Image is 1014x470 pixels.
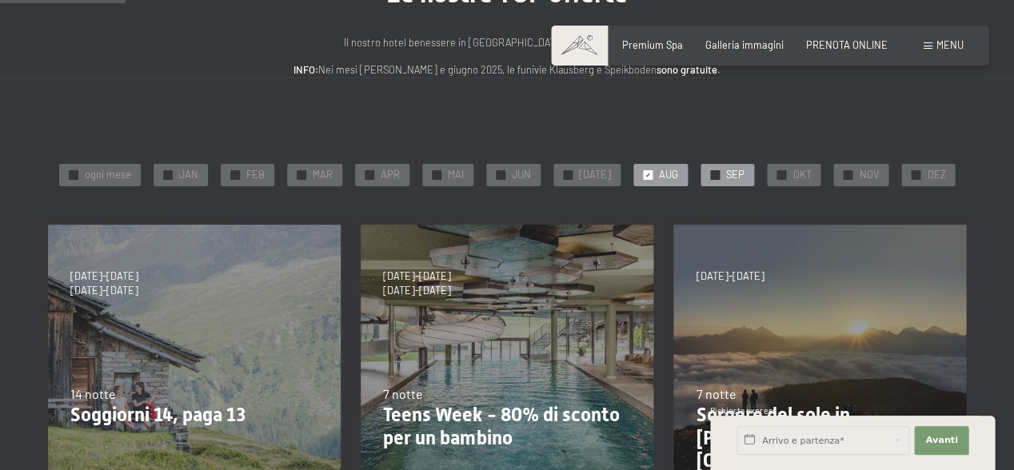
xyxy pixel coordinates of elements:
span: 14 notte [70,386,116,401]
span: ✓ [845,170,851,179]
span: ✓ [779,170,784,179]
span: MAR [313,168,333,182]
p: Teens Week - 80% di sconto per un bambino [383,404,631,450]
span: ✓ [913,170,919,179]
button: Avanti [914,426,968,455]
span: JAN [179,168,198,182]
span: AUG [659,168,678,182]
span: MAI [448,168,464,182]
span: JUN [512,168,531,182]
span: 7 notte [383,386,423,401]
span: ✓ [71,170,77,179]
span: ✓ [367,170,373,179]
span: NOV [859,168,879,182]
span: APR [381,168,400,182]
span: Richiesta express [710,406,776,416]
span: ✓ [434,170,440,179]
span: ✓ [645,170,651,179]
a: PRENOTA ONLINE [806,38,888,51]
span: Avanti [925,434,957,447]
span: ✓ [166,170,171,179]
p: Soggiorni 14, paga 13 [70,404,318,427]
p: Nei mesi [PERSON_NAME] e giugno 2025, le funivie Klausberg e Speikboden . [187,62,827,78]
span: Menu [936,38,963,51]
strong: sono gratuite [657,63,717,76]
span: ✓ [299,170,305,179]
span: OKT [792,168,811,182]
span: ogni mese [85,168,131,182]
strong: INFO: [293,63,318,76]
span: ✓ [498,170,504,179]
span: [DATE]-[DATE] [696,269,764,284]
span: ✓ [713,170,718,179]
span: ✓ [565,170,571,179]
span: FEB [246,168,265,182]
span: 7 notte [696,386,736,401]
span: [DATE]-[DATE] [383,269,451,284]
span: [DATE]-[DATE] [70,284,138,298]
span: [DATE] [579,168,611,182]
span: DEZ [927,168,945,182]
span: [DATE]-[DATE] [383,284,451,298]
p: Il nostro hotel benessere in [GEOGRAPHIC_DATA] è il luogo ideale per voi. [187,34,827,50]
span: SEP [726,168,745,182]
span: ✓ [233,170,238,179]
a: Galleria immagini [705,38,784,51]
a: Premium Spa [622,38,683,51]
span: [DATE]-[DATE] [70,269,138,284]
